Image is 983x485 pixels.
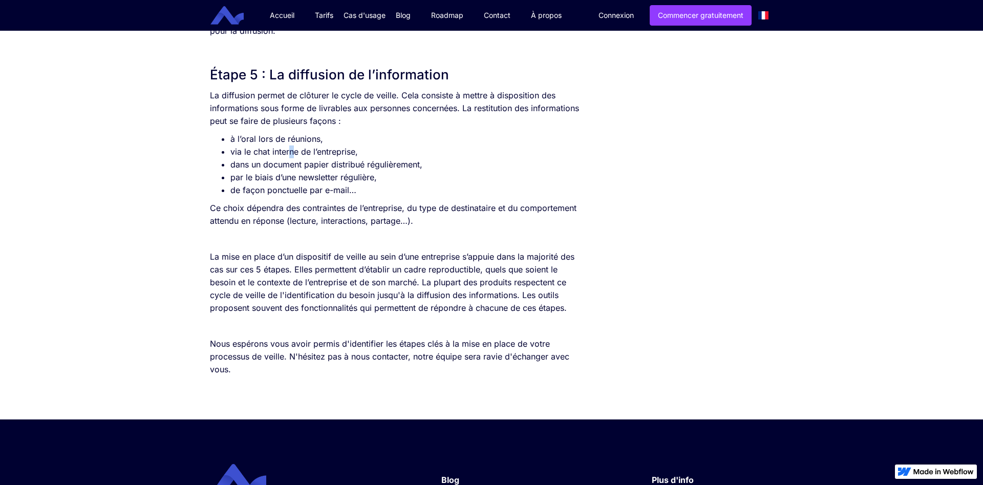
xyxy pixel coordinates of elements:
[230,184,582,197] li: de façon ponctuelle par e-mail…
[913,469,974,475] img: Made in Webflow
[210,43,582,55] p: ‍
[230,158,582,171] li: dans un document papier distribué régulièrement,
[210,89,582,128] p: La diffusion permet de clôturer le cycle de veille. Cela consiste à mettre à disposition des info...
[210,202,582,227] p: Ce choix dépendra des contraintes de l’entreprise, du type de destinataire et du comportement att...
[218,6,251,25] a: home
[230,145,582,158] li: via le chat interne de l’entreprise,
[210,66,582,84] h2: Étape 5 : La diffusion de l’information
[210,250,582,314] p: La mise en place d’un dispositif de veille au sein d’une entreprise s’appuie dans la majorité des...
[210,320,582,332] p: ‍
[230,171,582,184] li: par le biais d’une newsletter régulière,
[441,475,575,485] div: Blog
[210,338,582,376] p: Nous espérons vous avoir permis d'identifier les étapes clés à la mise en place de votre processu...
[652,475,763,485] div: Plus d'info
[210,381,582,394] p: ‍
[230,133,582,145] li: à l’oral lors de réunions,
[344,10,386,20] div: Cas d'usage
[650,5,752,26] a: Commencer gratuitement
[210,233,582,245] p: ‍
[591,6,642,25] a: Connexion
